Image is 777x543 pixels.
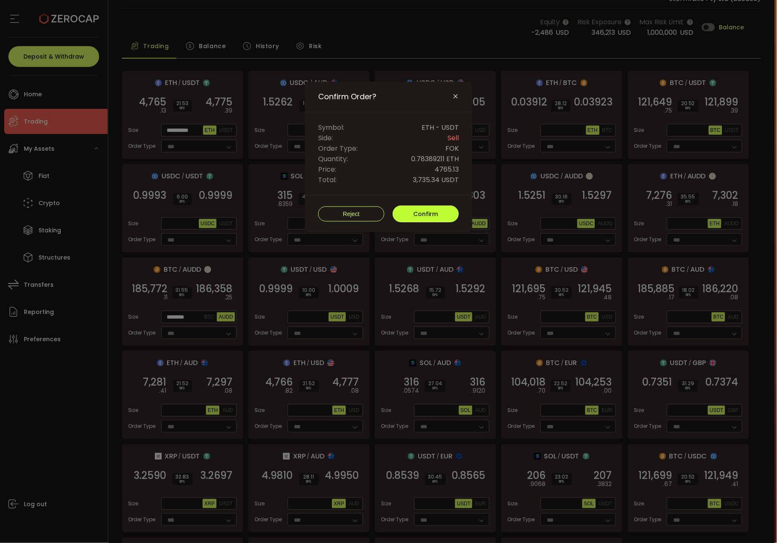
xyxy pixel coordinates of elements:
[422,122,459,133] span: ETH - USDT
[678,453,777,543] iframe: Chat Widget
[318,164,336,175] span: Price:
[318,143,358,154] span: Order Type:
[305,82,472,232] div: Confirm Order?
[318,175,337,185] span: Total:
[435,164,459,175] span: 4765.13
[343,211,360,217] span: Reject
[414,210,438,218] span: Confirm
[318,92,376,102] span: Confirm Order?
[448,133,459,143] span: Sell
[411,154,459,164] span: 0.78389211 ETH
[445,143,459,154] span: FOK
[318,133,333,143] span: Side:
[452,93,459,100] button: Close
[318,122,344,133] span: Symbol:
[413,175,459,185] span: 3,735.34 USDT
[318,154,348,164] span: Quantity:
[318,206,384,221] button: Reject
[393,206,459,222] button: Confirm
